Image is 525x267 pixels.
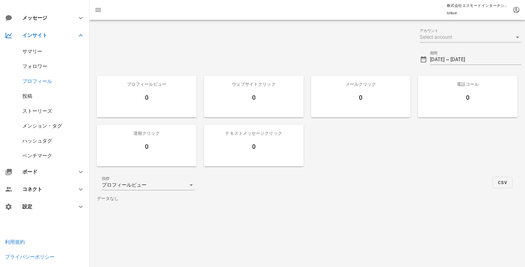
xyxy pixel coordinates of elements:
a: プロフィール [22,78,52,84]
div: 0 [311,93,411,102]
div: コネクト [22,186,70,192]
span: CSV [498,180,507,185]
div: 0 [97,142,197,152]
div: メールクリック [311,76,411,93]
div: データなし [97,195,518,202]
div: 0 [97,93,197,102]
div: テキストメッセージクリック [204,125,304,142]
div: アカウント [420,32,521,42]
div: プロフィールビュー [97,76,197,93]
button: CSV [492,177,513,188]
a: サマリー [22,48,42,54]
a: ベンチマーク [22,153,52,159]
div: 道順クリック [97,125,197,142]
div: 0 [418,93,518,102]
a: プライバシーポリシー [5,254,55,260]
div: メッセージ [22,15,67,21]
p: tokue [447,10,509,16]
a: ストーリーズ [22,108,52,114]
p: 株式会社エスモードインターナショナル [447,2,509,9]
a: 投稿 [22,93,32,99]
div: 電話コール [418,76,518,93]
a: 利用規約 [5,239,25,245]
a: ハッシュタグ [22,138,52,144]
div: インサイト [22,32,70,38]
div: 指標プロフィールビュー [102,180,195,190]
div: プロフィールビュー [102,182,147,188]
a: メンション・タグ [22,123,62,129]
div: 0 [204,93,304,102]
div: ボード [22,169,70,175]
div: ウェブサイトクリック [204,76,304,93]
div: 0 [204,142,304,152]
div: 設定 [22,204,70,210]
a: フォロワー [22,63,47,69]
